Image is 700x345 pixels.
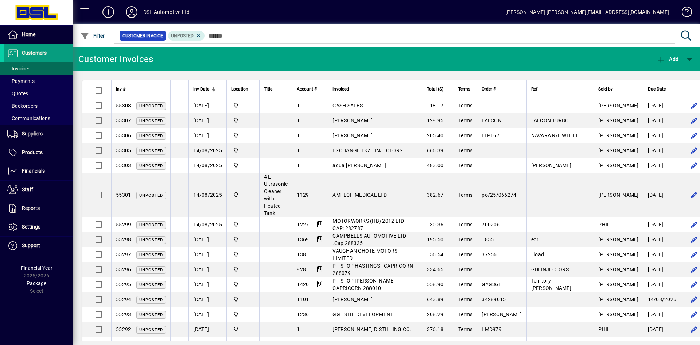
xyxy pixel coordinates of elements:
[297,267,306,272] span: 928
[297,252,306,257] span: 138
[688,323,700,335] button: Edit
[116,267,131,272] span: 55296
[531,162,571,168] span: [PERSON_NAME]
[482,85,496,93] span: Order #
[297,222,309,227] span: 1227
[168,31,205,41] mat-chip: Customer Invoice Status: Unposted
[297,85,317,93] span: Account #
[332,85,415,93] div: Invoiced
[193,85,222,93] div: Inv Date
[688,189,700,201] button: Edit
[482,326,502,332] span: LMD979
[188,158,226,173] td: 14/08/2025
[643,307,681,322] td: [DATE]
[332,103,363,108] span: CASH SALES
[4,112,73,124] a: Communications
[116,311,131,317] span: 55293
[648,85,666,93] span: Due Date
[643,262,681,277] td: [DATE]
[231,310,255,318] span: Central
[332,218,404,231] span: MOTORWORKS (HB) 2012 LTD CAP: 282787
[643,173,681,217] td: [DATE]
[688,308,700,320] button: Edit
[688,145,700,156] button: Edit
[297,162,300,168] span: 1
[231,85,255,93] div: Location
[427,85,443,93] span: Total ($)
[21,265,52,271] span: Financial Year
[27,280,46,286] span: Package
[139,134,163,138] span: Unposted
[264,174,288,216] span: 4 L Ultrasonic Cleaner with Heated Tank
[419,322,454,337] td: 376.18
[598,118,638,123] span: [PERSON_NAME]
[332,118,373,123] span: [PERSON_NAME]
[419,98,454,113] td: 18.17
[188,232,226,247] td: [DATE]
[458,311,472,317] span: Terms
[4,162,73,180] a: Financials
[482,296,506,302] span: 34289015
[482,311,522,317] span: [PERSON_NAME]
[22,131,43,137] span: Suppliers
[4,199,73,218] a: Reports
[458,133,472,138] span: Terms
[139,104,163,108] span: Unposted
[332,263,413,276] span: PITSTOP HASTINGS - CAPRICORN 288079
[598,296,638,302] span: [PERSON_NAME]
[531,252,544,257] span: I load
[22,242,40,248] span: Support
[139,283,163,287] span: Unposted
[688,100,700,111] button: Edit
[297,118,300,123] span: 1
[297,281,309,287] span: 1420
[332,296,373,302] span: [PERSON_NAME]
[598,147,638,153] span: [PERSON_NAME]
[482,252,497,257] span: 37256
[424,85,450,93] div: Total ($)
[688,130,700,141] button: Edit
[332,326,411,332] span: [PERSON_NAME] DISTILLING CO.
[598,222,610,227] span: PHIL
[531,85,537,93] span: Ref
[598,267,638,272] span: [PERSON_NAME]
[4,26,73,44] a: Home
[264,85,288,93] div: Title
[643,232,681,247] td: [DATE]
[297,133,300,138] span: 1
[7,115,50,121] span: Communications
[676,1,691,25] a: Knowledge Base
[458,296,472,302] span: Terms
[4,218,73,236] a: Settings
[643,217,681,232] td: [DATE]
[419,292,454,307] td: 643.89
[419,143,454,158] td: 666.39
[139,268,163,272] span: Unposted
[598,103,638,108] span: [PERSON_NAME]
[332,311,393,317] span: GGL SITE DEVELOPMENT
[643,128,681,143] td: [DATE]
[332,278,398,291] span: PITSTOP [PERSON_NAME] . CAPRICORN 288010
[188,247,226,262] td: [DATE]
[332,233,406,246] span: CAMPBELLS AUTOMOTIVE LTD .Cap 288335
[458,147,472,153] span: Terms
[419,247,454,262] td: 56.54
[116,281,131,287] span: 55295
[458,281,472,287] span: Terms
[643,292,681,307] td: 14/08/2025
[419,232,454,247] td: 195.50
[231,131,255,139] span: Central
[22,31,35,37] span: Home
[22,168,45,174] span: Financials
[116,147,131,153] span: 55305
[188,173,226,217] td: 14/08/2025
[139,253,163,257] span: Unposted
[297,237,309,242] span: 1369
[332,162,386,168] span: aqua [PERSON_NAME]
[120,5,143,19] button: Profile
[419,262,454,277] td: 334.65
[458,85,470,93] span: Terms
[188,322,226,337] td: [DATE]
[531,267,569,272] span: GDI INJECTORS
[482,133,499,138] span: LTP167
